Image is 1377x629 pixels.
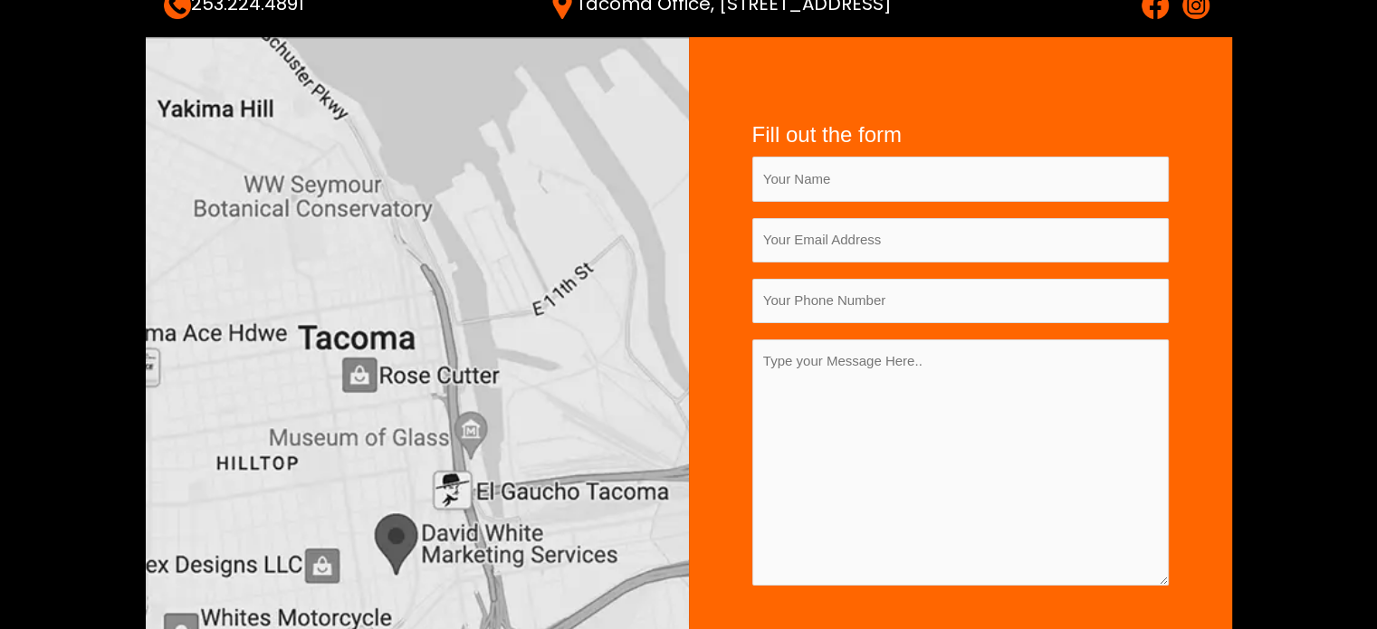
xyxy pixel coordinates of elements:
input: Your Name [752,157,1169,201]
input: Your Phone Number [752,279,1169,323]
h4: Fill out the form [752,122,1169,148]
